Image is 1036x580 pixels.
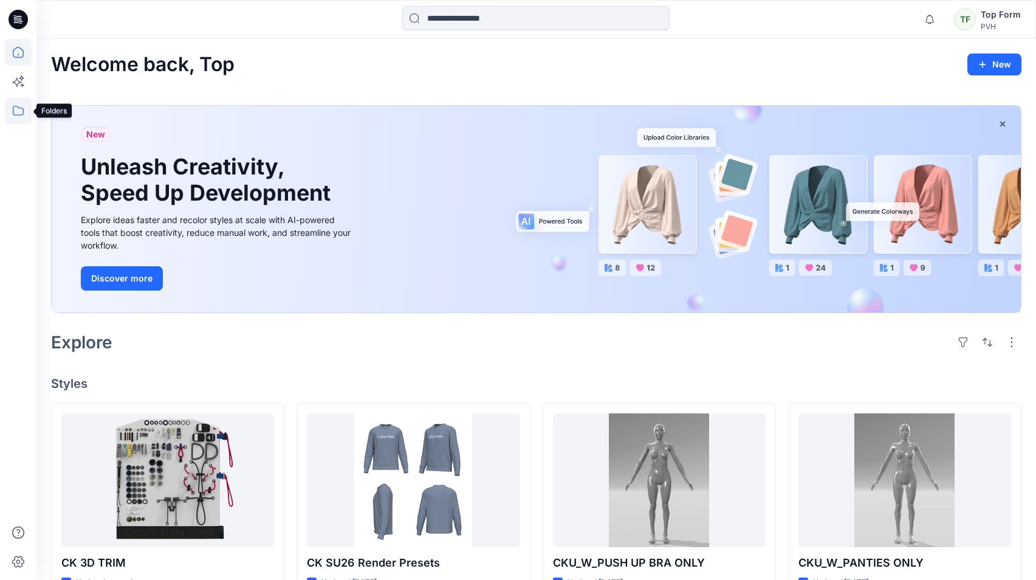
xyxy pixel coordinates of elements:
h1: Unleash Creativity, Speed Up Development [81,154,336,206]
p: CK SU26 Render Presets [307,554,520,571]
a: CKU_W_PUSH UP BRA ONLY [553,413,766,547]
p: CKU_W_PUSH UP BRA ONLY [553,554,766,571]
a: CK SU26 Render Presets [307,413,520,547]
div: Explore ideas faster and recolor styles at scale with AI-powered tools that boost creativity, red... [81,213,354,252]
p: CK 3D TRIM [61,554,274,571]
button: New [967,54,1021,75]
div: PVH [981,22,1021,31]
div: Top Form [981,7,1021,22]
h2: Welcome back, Top [51,54,235,76]
h4: Styles [51,376,1021,391]
button: Discover more [81,266,163,291]
a: CK 3D TRIM [61,413,274,547]
h2: Explore [51,333,112,352]
div: TF [954,9,976,30]
span: New [86,127,105,142]
a: CKU_W_PANTIES ONLY [798,413,1011,547]
a: Discover more [81,266,354,291]
p: CKU_W_PANTIES ONLY [798,554,1011,571]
